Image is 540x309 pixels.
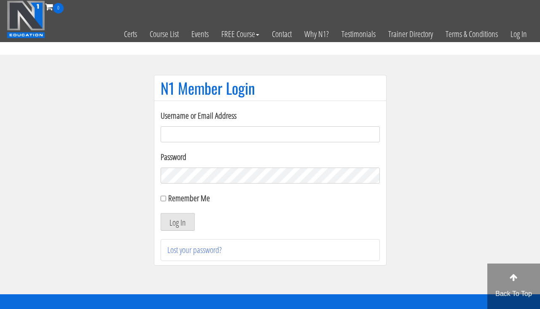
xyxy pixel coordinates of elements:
[335,13,382,55] a: Testimonials
[504,13,533,55] a: Log In
[161,213,195,231] button: Log In
[118,13,143,55] a: Certs
[266,13,298,55] a: Contact
[382,13,439,55] a: Trainer Directory
[215,13,266,55] a: FREE Course
[45,1,64,12] a: 0
[7,0,45,38] img: n1-education
[487,289,540,299] p: Back To Top
[185,13,215,55] a: Events
[167,244,222,256] a: Lost your password?
[53,3,64,13] span: 0
[161,151,380,163] label: Password
[143,13,185,55] a: Course List
[161,80,380,96] h1: N1 Member Login
[168,192,210,204] label: Remember Me
[298,13,335,55] a: Why N1?
[161,109,380,122] label: Username or Email Address
[439,13,504,55] a: Terms & Conditions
